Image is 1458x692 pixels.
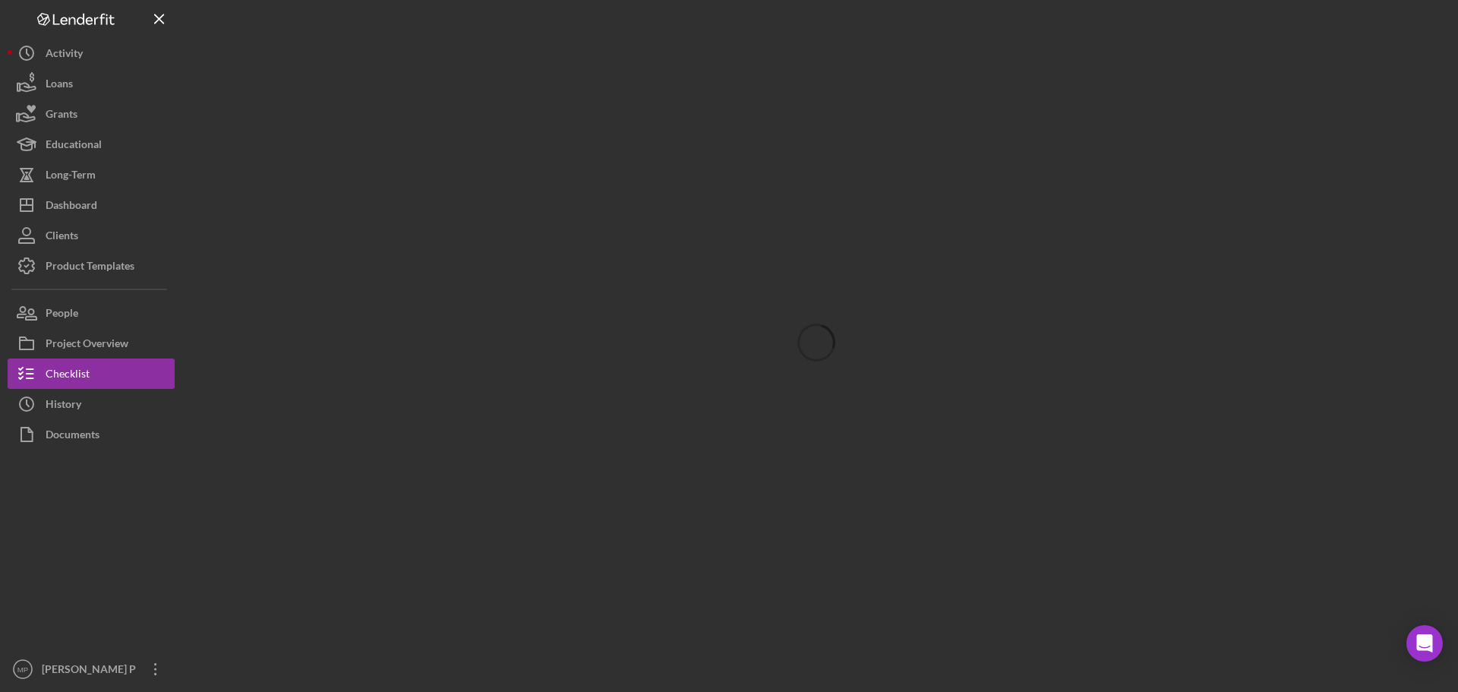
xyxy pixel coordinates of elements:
button: Educational [8,129,175,160]
div: [PERSON_NAME] P [38,654,137,688]
div: Checklist [46,359,90,393]
button: Project Overview [8,328,175,359]
div: Educational [46,129,102,163]
div: Product Templates [46,251,134,285]
button: History [8,389,175,419]
button: MP[PERSON_NAME] P [8,654,175,684]
button: Grants [8,99,175,129]
div: Documents [46,419,99,453]
div: People [46,298,78,332]
button: Long-Term [8,160,175,190]
button: Checklist [8,359,175,389]
button: People [8,298,175,328]
div: Long-Term [46,160,96,194]
button: Product Templates [8,251,175,281]
div: Activity [46,38,83,72]
button: Clients [8,220,175,251]
button: Activity [8,38,175,68]
button: Dashboard [8,190,175,220]
div: Project Overview [46,328,128,362]
div: Clients [46,220,78,254]
div: Open Intercom Messenger [1406,625,1443,662]
div: History [46,389,81,423]
button: Loans [8,68,175,99]
div: Dashboard [46,190,97,224]
div: Grants [46,99,77,133]
text: MP [17,665,28,674]
div: Loans [46,68,73,103]
button: Documents [8,419,175,450]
